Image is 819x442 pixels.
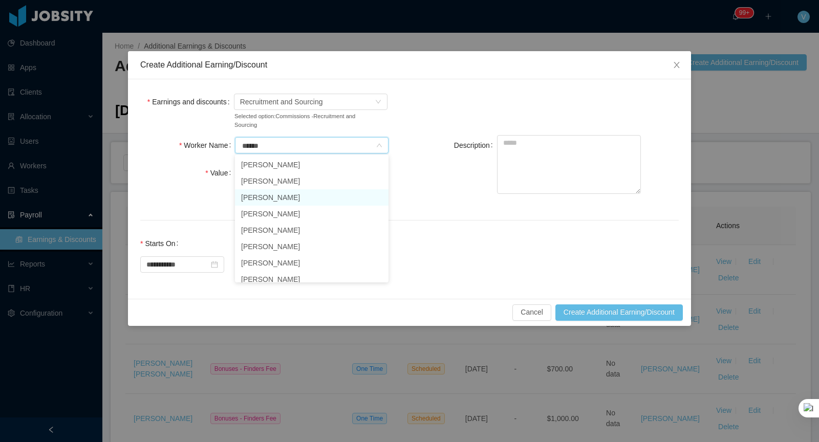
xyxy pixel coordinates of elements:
label: Worker Name [179,141,235,149]
label: Earnings and discounts [147,98,234,106]
li: [PERSON_NAME] [235,238,389,255]
i: icon: calendar [211,261,218,268]
button: Close [662,51,691,80]
div: Create Additional Earning/Discount [140,59,679,71]
li: [PERSON_NAME] [235,222,389,238]
i: icon: down [375,99,381,106]
li: [PERSON_NAME] [235,255,389,271]
textarea: Description [497,135,641,194]
input: Worker Name [241,138,376,153]
button: Create Additional Earning/Discount [555,304,683,321]
small: Selected option: Commissions - Recruitment and Sourcing [234,112,364,129]
li: [PERSON_NAME] [235,157,389,173]
label: Description [454,141,497,149]
li: [PERSON_NAME] [235,271,389,288]
label: Starts On [140,239,182,248]
li: [PERSON_NAME] [235,189,389,206]
i: icon: close [673,61,681,69]
button: Cancel [512,304,551,321]
label: Value [205,169,235,177]
li: [PERSON_NAME] [235,206,389,222]
li: [PERSON_NAME] [235,173,389,189]
span: Recruitment and Sourcing [240,94,323,109]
